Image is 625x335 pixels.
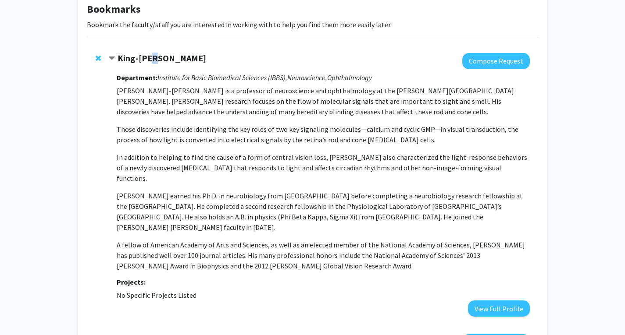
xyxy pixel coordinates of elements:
[327,73,372,82] i: Ophthalmology
[117,73,157,82] strong: Department:
[117,278,146,286] strong: Projects:
[117,152,529,183] p: In addition to helping to find the cause of a form of central vision loss, [PERSON_NAME] also cha...
[462,53,530,69] button: Compose Request to King-Wai Yau
[108,55,115,62] span: Contract King-Wai Yau Bookmark
[287,73,327,82] i: Neuroscience,
[468,300,530,317] button: View Full Profile
[7,296,37,328] iframe: Chat
[96,55,101,62] span: Remove King-Wai Yau from bookmarks
[118,53,206,63] strong: King-[PERSON_NAME]
[87,19,539,30] p: Bookmark the faculty/staff you are interested in working with to help you find them more easily l...
[87,3,539,16] h1: Bookmarks
[117,85,529,117] p: [PERSON_NAME]-[PERSON_NAME] is a professor of neuroscience and ophthalmology at the [PERSON_NAME]...
[117,124,529,145] p: Those discoveries include identifying the key roles of two key signaling molecules—calcium and cy...
[117,240,529,271] p: A fellow of American Academy of Arts and Sciences, as well as an elected member of the National A...
[117,190,529,233] p: [PERSON_NAME] earned his Ph.D. in neurobiology from [GEOGRAPHIC_DATA] before completing a neurobi...
[117,291,196,300] span: No Specific Projects Listed
[157,73,287,82] i: Institute for Basic Biomedical Sciences (IBBS),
